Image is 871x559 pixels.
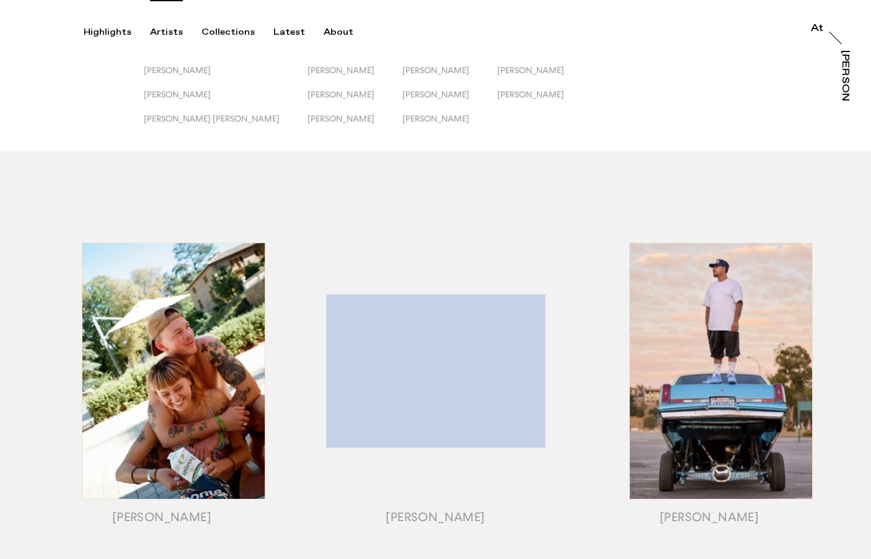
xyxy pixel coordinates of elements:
[838,50,850,101] a: [PERSON_NAME]
[144,65,211,75] span: [PERSON_NAME]
[497,89,564,99] span: [PERSON_NAME]
[84,27,131,38] div: Highlights
[497,89,592,114] button: [PERSON_NAME]
[84,27,150,38] button: Highlights
[811,24,823,36] a: At
[402,89,469,99] span: [PERSON_NAME]
[840,50,850,146] div: [PERSON_NAME]
[402,114,469,123] span: [PERSON_NAME]
[324,27,353,38] div: About
[307,114,402,138] button: [PERSON_NAME]
[497,65,564,75] span: [PERSON_NAME]
[497,65,592,89] button: [PERSON_NAME]
[144,65,307,89] button: [PERSON_NAME]
[324,27,372,38] button: About
[150,27,201,38] button: Artists
[307,114,374,123] span: [PERSON_NAME]
[402,114,497,138] button: [PERSON_NAME]
[150,27,183,38] div: Artists
[144,89,307,114] button: [PERSON_NAME]
[144,89,211,99] span: [PERSON_NAME]
[402,65,469,75] span: [PERSON_NAME]
[273,27,305,38] div: Latest
[201,27,255,38] div: Collections
[402,89,497,114] button: [PERSON_NAME]
[144,114,280,123] span: [PERSON_NAME] [PERSON_NAME]
[144,114,307,138] button: [PERSON_NAME] [PERSON_NAME]
[402,65,497,89] button: [PERSON_NAME]
[307,89,402,114] button: [PERSON_NAME]
[307,65,402,89] button: [PERSON_NAME]
[307,89,374,99] span: [PERSON_NAME]
[307,65,374,75] span: [PERSON_NAME]
[201,27,273,38] button: Collections
[273,27,324,38] button: Latest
